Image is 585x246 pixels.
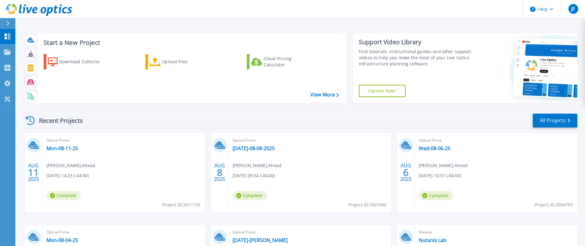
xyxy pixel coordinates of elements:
[233,191,267,200] span: Complete
[310,92,339,98] a: View More
[359,38,473,46] div: Support Video Library
[44,39,339,46] h3: Start a New Project
[59,56,108,68] div: Download Collector
[400,161,412,184] div: AUG 2025
[419,191,453,200] span: Complete
[419,145,450,151] a: Wed-08-06-25
[419,162,468,169] span: [PERSON_NAME] , Ahead
[233,172,275,179] span: [DATE] 09:34 (-04:00)
[28,170,39,175] span: 11
[162,56,211,68] div: Upload Files
[359,49,473,67] div: Find tutorials, instructional guides and other support videos to help you make the most of your L...
[264,56,313,68] div: Cloud Pricing Calculator
[46,237,78,243] a: Mon-08-04-25
[533,114,577,127] a: All Projects
[403,170,409,175] span: 6
[162,201,200,208] span: Project ID: 3011135
[217,170,222,175] span: 8
[233,162,281,169] span: [PERSON_NAME] , Ahead
[233,237,288,243] a: [DATE]-[PERSON_NAME]
[46,229,201,236] span: Optical Prime
[46,162,95,169] span: [PERSON_NAME] , Ahead
[46,172,89,179] span: [DATE] 14:23 (-04:00)
[46,137,201,144] span: Optical Prime
[28,161,39,184] div: AUG 2025
[233,145,275,151] a: [DATE]-08-08-2025
[247,54,315,69] a: Cloud Pricing Calculator
[145,54,214,69] a: Upload Files
[233,229,387,236] span: Optical Prime
[419,137,574,144] span: Optical Prime
[233,137,387,144] span: Optical Prime
[419,229,574,236] span: Nutanix
[359,85,406,97] a: Explore Now!
[419,172,461,179] span: [DATE] 10:57 (-04:00)
[46,191,81,200] span: Complete
[46,145,78,151] a: Mon-08-11-25
[535,201,573,208] span: Project ID: 3004793
[44,54,112,69] a: Download Collector
[24,113,91,128] div: Recent Projects
[214,161,226,184] div: AUG 2025
[348,201,387,208] span: Project ID: 3007686
[571,6,575,11] span: JF
[419,237,446,243] a: Nutanix Lab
